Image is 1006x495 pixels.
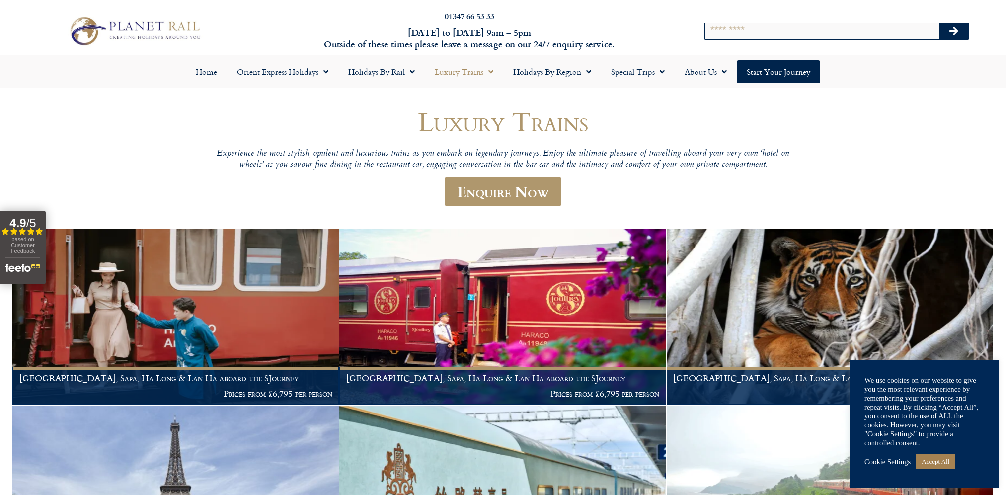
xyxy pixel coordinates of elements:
[675,60,737,83] a: About Us
[65,14,203,48] img: Planet Rail Train Holidays Logo
[667,229,994,405] a: [GEOGRAPHIC_DATA], Sapa, Ha Long & Lan Ha aboard the SJourney Prices from £6,795 per person
[346,373,659,383] h1: [GEOGRAPHIC_DATA], Sapa, Ha Long & Lan Ha aboard the SJourney
[939,23,968,39] button: Search
[673,389,986,399] p: Prices from £6,795 per person
[12,229,339,405] a: [GEOGRAPHIC_DATA], Sapa, Ha Long & Lan Ha aboard the SJourney Prices from £6,795 per person
[271,27,668,50] h6: [DATE] to [DATE] 9am – 5pm Outside of these times please leave a message on our 24/7 enquiry serv...
[205,107,801,136] h1: Luxury Trains
[227,60,338,83] a: Orient Express Holidays
[339,229,666,405] a: [GEOGRAPHIC_DATA], Sapa, Ha Long & Lan Ha aboard the SJourney Prices from £6,795 per person
[503,60,601,83] a: Holidays by Region
[601,60,675,83] a: Special Trips
[916,454,955,469] a: Accept All
[205,148,801,171] p: Experience the most stylish, opulent and luxurious trains as you embark on legendary journeys. En...
[673,373,986,383] h1: [GEOGRAPHIC_DATA], Sapa, Ha Long & Lan Ha aboard the SJourney
[425,60,503,83] a: Luxury Trains
[864,376,984,447] div: We use cookies on our website to give you the most relevant experience by remembering your prefer...
[338,60,425,83] a: Holidays by Rail
[864,457,911,466] a: Cookie Settings
[346,389,659,399] p: Prices from £6,795 per person
[186,60,227,83] a: Home
[19,373,332,383] h1: [GEOGRAPHIC_DATA], Sapa, Ha Long & Lan Ha aboard the SJourney
[5,60,1001,83] nav: Menu
[737,60,820,83] a: Start your Journey
[19,389,332,399] p: Prices from £6,795 per person
[445,177,561,206] a: Enquire Now
[445,10,494,22] a: 01347 66 53 33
